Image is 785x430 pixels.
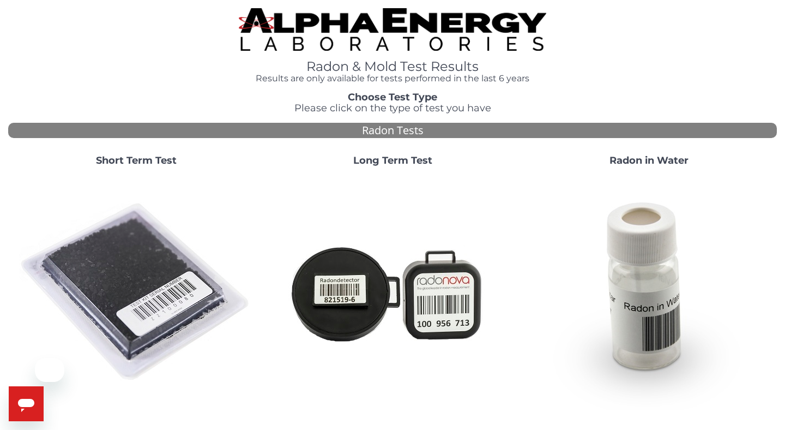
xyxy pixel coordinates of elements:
div: Radon Tests [8,123,777,139]
h4: Results are only available for tests performed in the last 6 years [239,74,546,83]
span: Please click on the type of test you have [294,102,491,114]
h1: Radon & Mold Test Results [239,59,546,74]
img: Radtrak2vsRadtrak3.jpg [275,175,510,410]
strong: Short Term Test [96,154,177,166]
img: ShortTerm.jpg [19,175,253,410]
iframe: Message from company [35,358,64,382]
strong: Long Term Test [353,154,432,166]
img: TightCrop.jpg [239,8,546,51]
img: RadoninWater.jpg [532,175,766,410]
strong: Radon in Water [609,154,689,166]
strong: Choose Test Type [348,91,437,103]
iframe: Button to launch messaging window [9,386,44,421]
